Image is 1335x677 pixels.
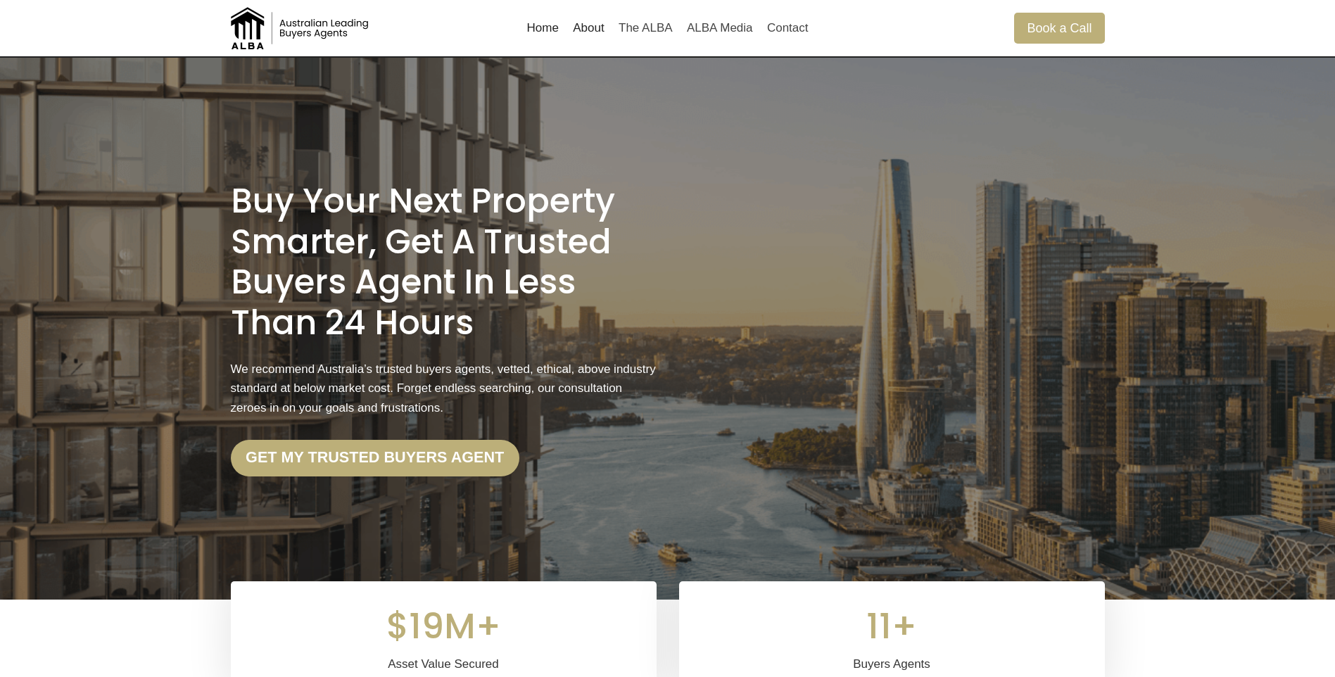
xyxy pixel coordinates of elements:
[680,11,760,45] a: ALBA Media
[760,11,816,45] a: Contact
[519,11,566,45] a: Home
[566,11,612,45] a: About
[1014,13,1104,43] a: Book a Call
[246,448,504,466] strong: Get my trusted Buyers Agent
[519,11,815,45] nav: Primary Navigation
[696,654,1088,673] div: Buyers Agents
[248,654,640,673] div: Asset Value Secured
[612,11,680,45] a: The ALBA
[696,598,1088,654] div: 11+
[231,360,657,417] p: We recommend Australia’s trusted buyers agents, vetted, ethical, above industry standard at below...
[231,440,519,476] a: Get my trusted Buyers Agent
[231,181,657,343] h1: Buy Your Next Property Smarter, Get a Trusted Buyers Agent in less than 24 Hours
[231,7,372,49] img: Australian Leading Buyers Agents
[248,598,640,654] div: $19M+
